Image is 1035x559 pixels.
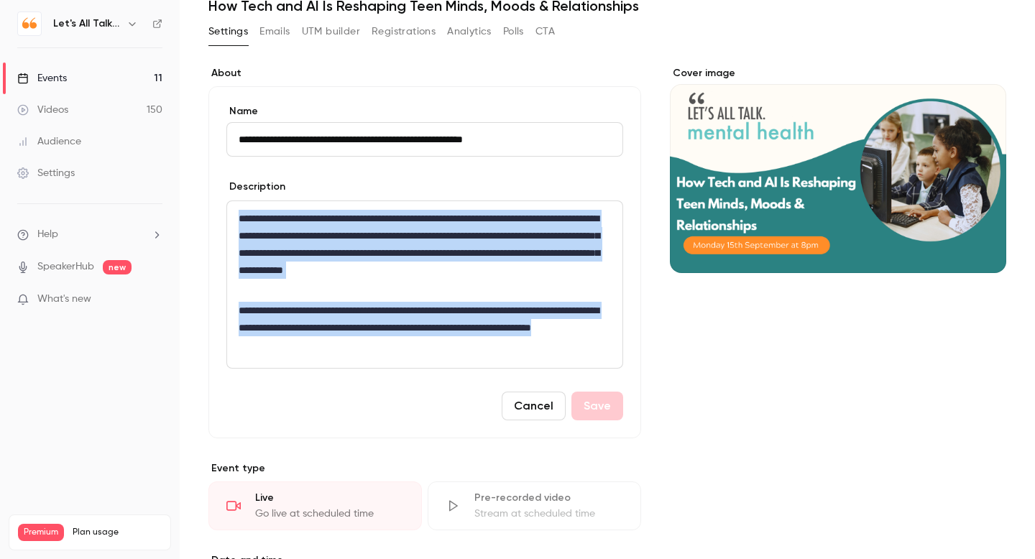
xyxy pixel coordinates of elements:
[474,491,623,505] div: Pre-recorded video
[474,507,623,521] div: Stream at scheduled time
[227,201,622,368] div: editor
[255,491,404,505] div: Live
[226,200,623,369] section: description
[208,20,248,43] button: Settings
[226,180,285,194] label: Description
[447,20,492,43] button: Analytics
[18,12,41,35] img: Let's All Talk Mental Health
[17,134,81,149] div: Audience
[208,481,422,530] div: LiveGo live at scheduled time
[503,20,524,43] button: Polls
[502,392,566,420] button: Cancel
[17,227,162,242] li: help-dropdown-opener
[670,66,1006,273] section: Cover image
[103,260,132,274] span: new
[302,20,360,43] button: UTM builder
[208,461,641,476] p: Event type
[428,481,641,530] div: Pre-recorded videoStream at scheduled time
[37,259,94,274] a: SpeakerHub
[17,103,68,117] div: Videos
[53,17,121,31] h6: Let's All Talk Mental Health
[18,524,64,541] span: Premium
[17,71,67,86] div: Events
[73,527,162,538] span: Plan usage
[17,166,75,180] div: Settings
[670,66,1006,80] label: Cover image
[145,293,162,306] iframe: Noticeable Trigger
[255,507,404,521] div: Go live at scheduled time
[208,66,641,80] label: About
[37,292,91,307] span: What's new
[226,104,623,119] label: Name
[372,20,436,43] button: Registrations
[259,20,290,43] button: Emails
[37,227,58,242] span: Help
[535,20,555,43] button: CTA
